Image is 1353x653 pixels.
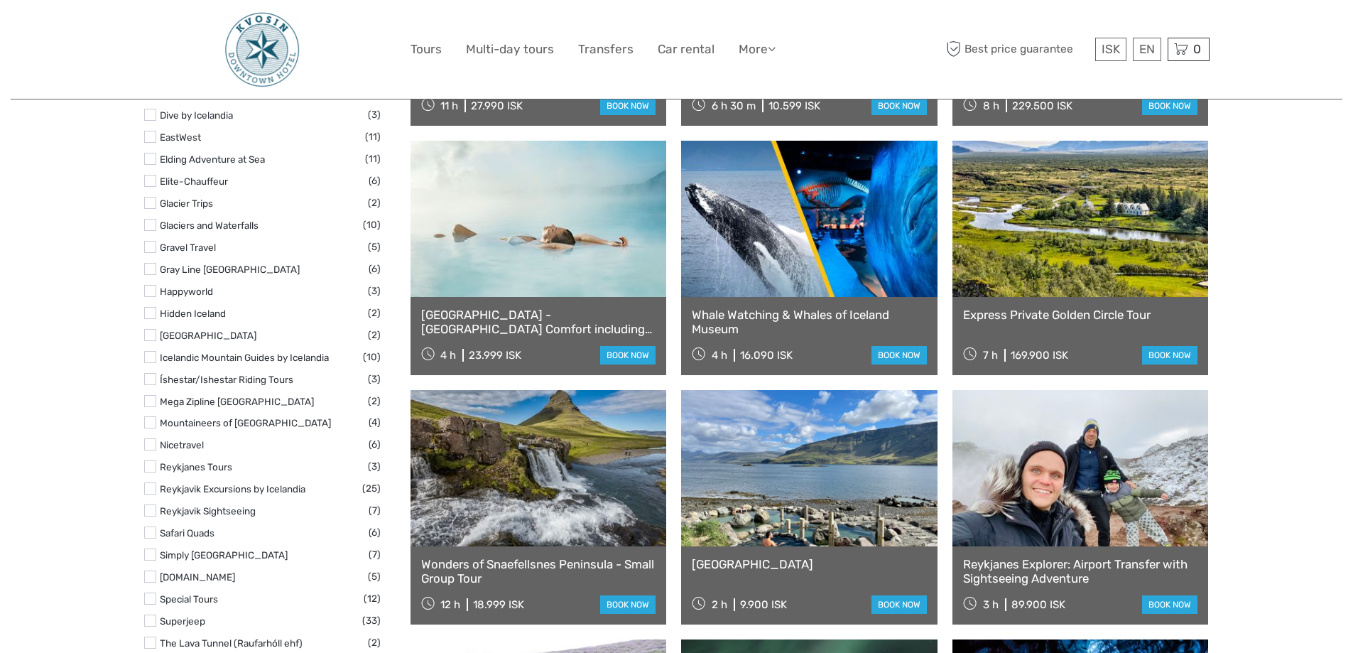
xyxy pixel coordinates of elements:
[466,39,554,60] a: Multi-day tours
[368,393,381,409] span: (2)
[871,346,927,365] a: book now
[963,557,1198,586] a: Reykjanes Explorer: Airport Transfer with Sightseeing Adventure
[364,590,381,607] span: (12)
[160,264,300,275] a: Gray Line [GEOGRAPHIC_DATA]
[983,349,998,362] span: 7 h
[224,11,300,88] img: 48-093e29fa-b2a2-476f-8fe8-72743a87ce49_logo_big.jpg
[368,239,381,255] span: (5)
[768,99,820,112] div: 10.599 ISK
[871,97,927,115] a: book now
[160,615,205,627] a: Superjeep
[160,153,265,165] a: Elding Adventure at Sea
[712,349,727,362] span: 4 h
[1102,42,1120,56] span: ISK
[160,374,293,385] a: Íshestar/Ishestar Riding Tours
[160,483,305,495] a: Reykjavik Excursions by Icelandia
[160,176,228,187] a: Elite-Chauffeur
[740,598,787,611] div: 9.900 ISK
[368,568,381,585] span: (5)
[871,595,927,614] a: book now
[160,308,226,319] a: Hidden Iceland
[160,461,232,473] a: Reykjanes Tours
[368,458,381,475] span: (3)
[160,417,331,428] a: Mountaineers of [GEOGRAPHIC_DATA]
[658,39,714,60] a: Car rental
[160,286,213,297] a: Happyworld
[368,195,381,211] span: (2)
[369,502,381,519] span: (7)
[160,439,204,450] a: Nicetravel
[963,308,1198,322] a: Express Private Golden Circle Tour
[1011,349,1068,362] div: 169.900 ISK
[739,39,776,60] a: More
[440,99,458,112] span: 11 h
[368,371,381,387] span: (3)
[369,173,381,189] span: (6)
[20,25,161,36] p: We're away right now. Please check back later!
[160,549,288,561] a: Simply [GEOGRAPHIC_DATA]
[1191,42,1203,56] span: 0
[363,217,381,233] span: (10)
[160,527,214,539] a: Safari Quads
[712,598,727,611] span: 2 h
[160,593,218,605] a: Special Tours
[740,349,793,362] div: 16.090 ISK
[440,349,456,362] span: 4 h
[421,308,656,337] a: [GEOGRAPHIC_DATA] - [GEOGRAPHIC_DATA] Comfort including admission
[160,220,259,231] a: Glaciers and Waterfalls
[1012,99,1072,112] div: 229.500 ISK
[160,109,233,121] a: Dive by Icelandia
[368,107,381,123] span: (3)
[1142,97,1197,115] a: book now
[369,436,381,453] span: (6)
[578,39,634,60] a: Transfers
[362,612,381,629] span: (33)
[160,131,201,143] a: EastWest
[600,595,656,614] a: book now
[160,198,213,209] a: Glacier Trips
[368,283,381,299] span: (3)
[440,598,460,611] span: 12 h
[160,396,314,407] a: Mega Zipline [GEOGRAPHIC_DATA]
[163,22,180,39] button: Open LiveChat chat widget
[1142,346,1197,365] a: book now
[471,99,523,112] div: 27.990 ISK
[365,151,381,167] span: (11)
[160,352,329,363] a: Icelandic Mountain Guides by Icelandia
[692,557,927,571] a: [GEOGRAPHIC_DATA]
[160,330,256,341] a: [GEOGRAPHIC_DATA]
[160,505,256,517] a: Reykjavik Sightseeing
[369,524,381,541] span: (6)
[600,97,656,115] a: book now
[160,571,235,583] a: [DOMAIN_NAME]
[363,349,381,365] span: (10)
[692,308,927,337] a: Whale Watching & Whales of Iceland Museum
[1133,38,1161,61] div: EN
[365,129,381,145] span: (11)
[421,557,656,586] a: Wonders of Snaefellsnes Peninsula - Small Group Tour
[160,637,303,649] a: The Lava Tunnel (Raufarhóll ehf)
[369,546,381,563] span: (7)
[712,99,756,112] span: 6 h 30 m
[983,99,999,112] span: 8 h
[411,39,442,60] a: Tours
[368,635,381,651] span: (2)
[362,480,381,497] span: (25)
[368,327,381,343] span: (2)
[473,598,524,611] div: 18.999 ISK
[1142,595,1197,614] a: book now
[369,261,381,277] span: (6)
[943,38,1092,61] span: Best price guarantee
[469,349,521,362] div: 23.999 ISK
[160,242,216,253] a: Gravel Travel
[600,346,656,365] a: book now
[369,414,381,431] span: (4)
[368,305,381,321] span: (2)
[1011,598,1065,611] div: 89.900 ISK
[983,598,999,611] span: 3 h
